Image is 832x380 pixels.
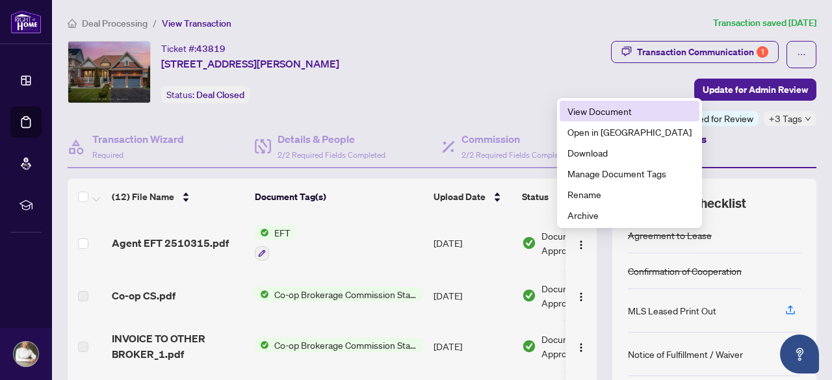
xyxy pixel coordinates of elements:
span: Upload Date [434,190,486,204]
img: Document Status [522,236,536,250]
button: Logo [571,336,591,357]
span: 43819 [196,43,226,55]
h4: Details & People [278,131,385,147]
h4: Transaction Wizard [92,131,184,147]
span: Open in [GEOGRAPHIC_DATA] [567,125,692,139]
div: Agreement to Lease [628,228,712,242]
td: [DATE] [428,320,517,372]
button: Status IconCo-op Brokerage Commission Statement [255,287,423,301]
th: (12) File Name [107,179,250,215]
img: IMG-N12243651_1.jpg [68,42,150,103]
img: Logo [576,342,586,353]
div: MLS Leased Print Out [628,303,716,318]
span: down [805,116,811,122]
span: home [68,19,77,28]
span: INVOICE TO OTHER BROKER_1.pdf [112,331,244,362]
span: (12) File Name [112,190,174,204]
img: Status Icon [255,287,269,301]
span: +3 Tags [769,111,802,126]
div: 1 [757,46,768,58]
span: Co-op Brokerage Commission Statement [269,338,423,352]
span: 2/2 Required Fields Completed [278,150,385,160]
span: View Transaction [162,18,231,29]
img: Status Icon [255,225,269,240]
div: Status: [161,86,250,103]
span: Download [567,146,692,160]
li: / [153,16,157,31]
td: [DATE] [428,215,517,271]
button: Logo [571,285,591,306]
td: [DATE] [428,271,517,320]
img: logo [10,10,42,34]
span: Co-op Brokerage Commission Statement [269,287,423,301]
span: Status [522,190,549,204]
span: Agent EFT 2510315.pdf [112,235,229,251]
article: Transaction saved [DATE] [713,16,816,31]
span: 2/2 Required Fields Completed [461,150,569,160]
th: Status [517,179,627,215]
img: Status Icon [255,338,269,352]
button: Status IconCo-op Brokerage Commission Statement [255,338,423,352]
span: EFT [269,225,296,240]
div: Confirmation of Cooperation [628,264,742,278]
div: Ticket #: [161,41,226,56]
button: Open asap [780,335,819,374]
img: Logo [576,240,586,250]
span: Update for Admin Review [703,79,808,100]
span: Rename [567,187,692,201]
div: Notice of Fulfillment / Waiver [628,347,743,361]
span: Deal Processing [82,18,148,29]
span: Co-op CS.pdf [112,288,175,303]
img: Profile Icon [14,342,38,366]
button: Update for Admin Review [694,79,816,101]
span: Required [92,150,123,160]
img: Document Status [522,288,536,303]
span: Deal Closed [196,89,244,101]
span: Document Approved [541,229,622,257]
span: Document Approved [541,332,622,361]
h4: Commission [461,131,569,147]
div: Transaction Communication [637,42,768,62]
button: Logo [571,233,591,253]
span: View Document [567,104,692,118]
span: ellipsis [797,50,806,59]
span: Document Approved [541,281,622,310]
span: Submitted for Review [667,111,753,125]
th: Document Tag(s) [250,179,428,215]
span: Manage Document Tags [567,166,692,181]
span: Archive [567,208,692,222]
button: Transaction Communication1 [611,41,779,63]
th: Upload Date [428,179,517,215]
span: [STREET_ADDRESS][PERSON_NAME] [161,56,339,71]
img: Document Status [522,339,536,353]
img: Logo [576,292,586,302]
button: Status IconEFT [255,225,296,260]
